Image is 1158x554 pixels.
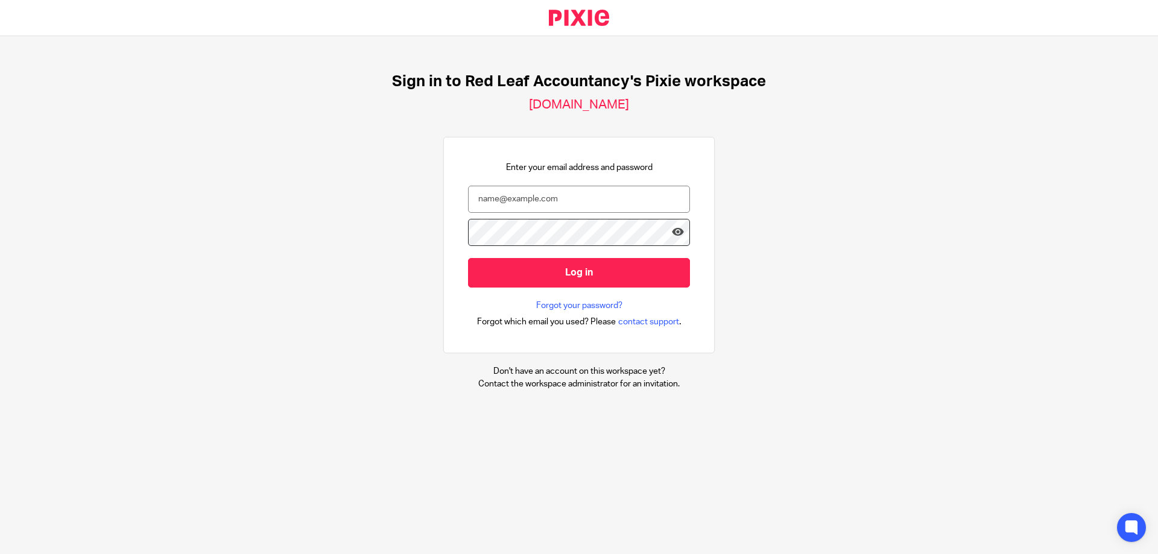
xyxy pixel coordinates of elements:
h2: [DOMAIN_NAME] [529,97,629,113]
p: Don't have an account on this workspace yet? [478,365,680,377]
input: name@example.com [468,186,690,213]
p: Enter your email address and password [506,162,653,174]
h1: Sign in to Red Leaf Accountancy's Pixie workspace [392,72,766,91]
input: Log in [468,258,690,288]
span: contact support [618,316,679,328]
p: Contact the workspace administrator for an invitation. [478,378,680,390]
a: Forgot your password? [536,300,622,312]
span: Forgot which email you used? Please [477,316,616,328]
div: . [477,315,682,329]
